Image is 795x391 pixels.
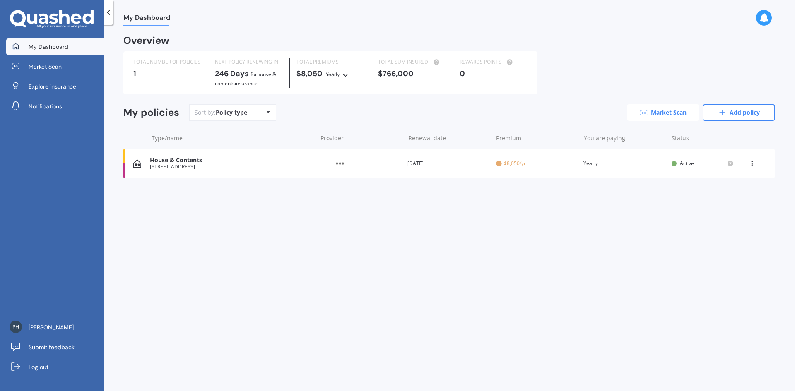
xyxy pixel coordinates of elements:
[6,58,104,75] a: Market Scan
[296,70,364,79] div: $8,050
[583,159,665,168] div: Yearly
[10,321,22,333] img: b7064b059e57666bb77150648e03c4f6
[152,134,314,142] div: Type/name
[378,58,446,66] div: TOTAL SUM INSURED
[29,82,76,91] span: Explore insurance
[680,160,694,167] span: Active
[378,70,446,78] div: $766,000
[133,58,201,66] div: TOTAL NUMBER OF POLICIES
[150,164,313,170] div: [STREET_ADDRESS]
[627,104,699,121] a: Market Scan
[123,14,170,25] span: My Dashboard
[407,159,489,168] div: [DATE]
[133,159,141,168] img: House & Contents
[584,134,665,142] div: You are paying
[460,58,528,66] div: REWARDS POINTS
[672,134,734,142] div: Status
[133,70,201,78] div: 1
[496,134,577,142] div: Premium
[320,134,402,142] div: Provider
[195,108,247,117] div: Sort by:
[123,36,169,45] div: Overview
[29,102,62,110] span: Notifications
[29,43,68,51] span: My Dashboard
[29,62,62,71] span: Market Scan
[215,58,283,66] div: NEXT POLICY RENEWING IN
[6,38,104,55] a: My Dashboard
[296,58,364,66] div: TOTAL PREMIUMS
[703,104,775,121] a: Add policy
[460,70,528,78] div: 0
[29,363,48,371] span: Log out
[29,343,75,351] span: Submit feedback
[6,339,104,355] a: Submit feedback
[6,359,104,375] a: Log out
[408,134,489,142] div: Renewal date
[496,159,577,168] span: $8,050/yr
[6,98,104,115] a: Notifications
[319,156,361,171] img: Other
[326,70,340,79] div: Yearly
[216,108,247,117] div: Policy type
[29,323,74,331] span: [PERSON_NAME]
[6,78,104,95] a: Explore insurance
[150,157,313,164] div: House & Contents
[215,69,249,79] b: 246 Days
[123,107,179,119] div: My policies
[6,319,104,336] a: [PERSON_NAME]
